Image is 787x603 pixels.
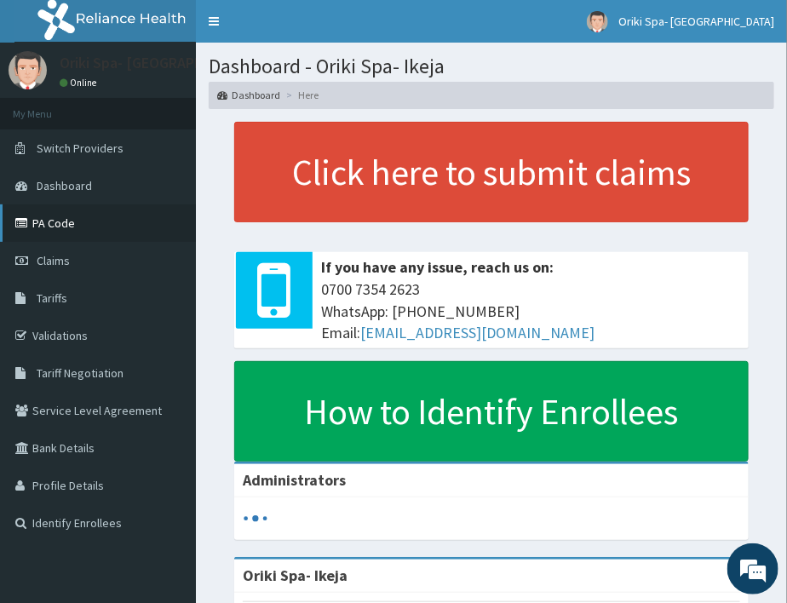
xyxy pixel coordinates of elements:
a: Online [60,77,101,89]
span: Switch Providers [37,141,124,156]
a: [EMAIL_ADDRESS][DOMAIN_NAME] [360,323,595,342]
a: Click here to submit claims [234,122,749,222]
strong: Oriki Spa- Ikeja [243,566,348,585]
b: Administrators [243,470,346,490]
span: Claims [37,253,70,268]
span: 0700 7354 2623 WhatsApp: [PHONE_NUMBER] Email: [321,279,740,344]
span: Tariff Negotiation [37,365,124,381]
span: Oriki Spa- [GEOGRAPHIC_DATA] [618,14,774,29]
li: Here [282,88,319,102]
img: User Image [9,51,47,89]
p: Oriki Spa- [GEOGRAPHIC_DATA] [60,55,267,71]
h1: Dashboard - Oriki Spa- Ikeja [209,55,774,78]
a: How to Identify Enrollees [234,361,749,462]
img: User Image [587,11,608,32]
span: Tariffs [37,290,67,306]
b: If you have any issue, reach us on: [321,257,554,277]
a: Dashboard [217,88,280,102]
svg: audio-loading [243,506,268,531]
span: Dashboard [37,178,92,193]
